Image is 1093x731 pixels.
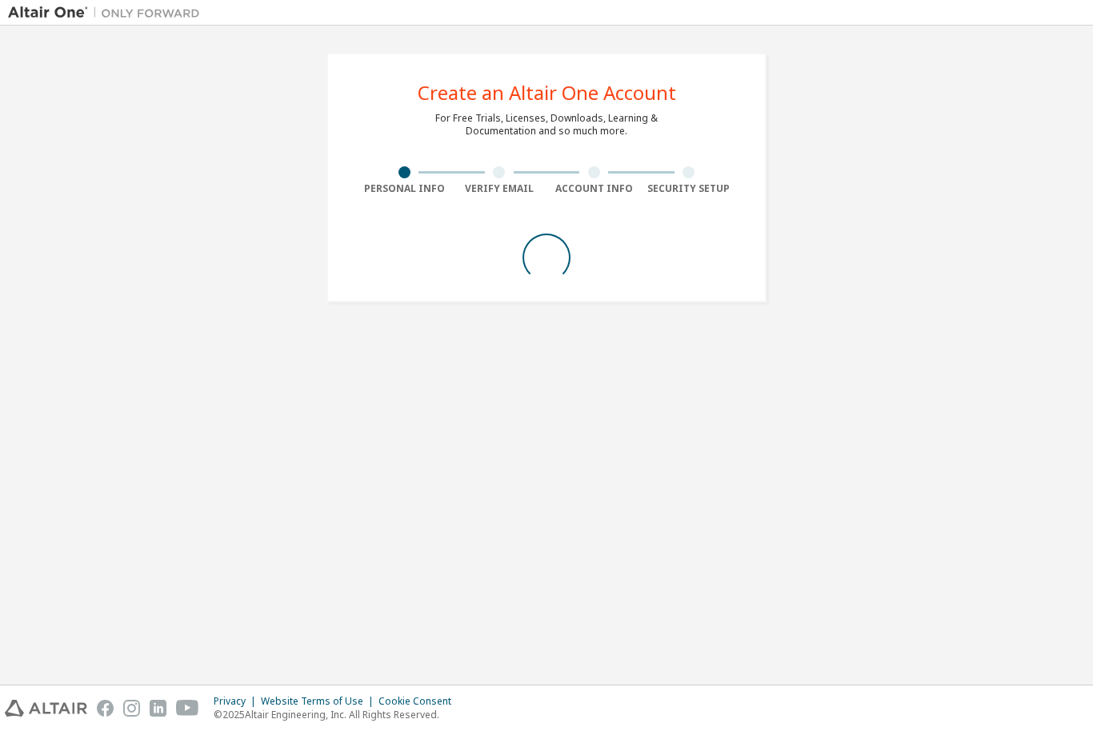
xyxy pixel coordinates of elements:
div: Website Terms of Use [261,695,378,708]
p: © 2025 Altair Engineering, Inc. All Rights Reserved. [214,708,461,721]
img: linkedin.svg [150,700,166,717]
div: Personal Info [357,182,452,195]
img: youtube.svg [176,700,199,717]
div: Verify Email [452,182,547,195]
div: Account Info [546,182,642,195]
div: Cookie Consent [378,695,461,708]
div: Privacy [214,695,261,708]
div: Create an Altair One Account [418,83,676,102]
img: instagram.svg [123,700,140,717]
img: altair_logo.svg [5,700,87,717]
img: Altair One [8,5,208,21]
div: For Free Trials, Licenses, Downloads, Learning & Documentation and so much more. [435,112,658,138]
img: facebook.svg [97,700,114,717]
div: Security Setup [642,182,737,195]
